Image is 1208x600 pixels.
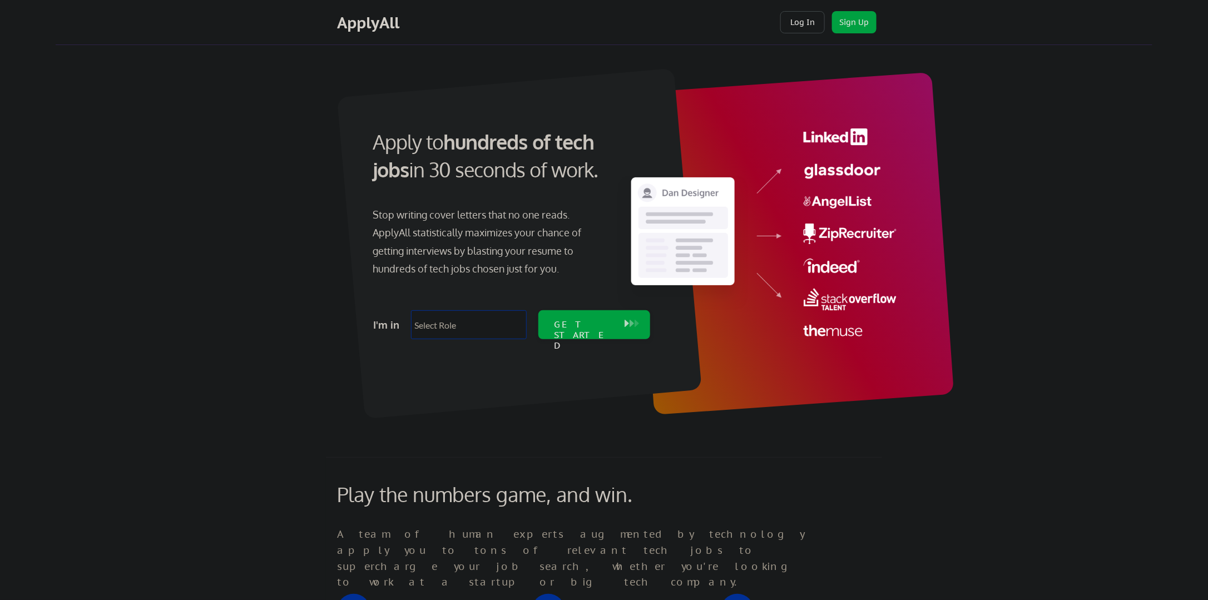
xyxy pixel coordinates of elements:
[373,206,601,278] div: Stop writing cover letters that no one reads. ApplyAll statistically maximizes your chance of get...
[373,316,404,334] div: I'm in
[373,128,646,184] div: Apply to in 30 seconds of work.
[337,482,682,506] div: Play the numbers game, and win.
[554,319,613,351] div: GET STARTED
[337,13,403,32] div: ApplyAll
[780,11,825,33] button: Log In
[373,129,599,182] strong: hundreds of tech jobs
[832,11,877,33] button: Sign Up
[337,527,826,591] div: A team of human experts augmented by technology apply you to tons of relevant tech jobs to superc...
